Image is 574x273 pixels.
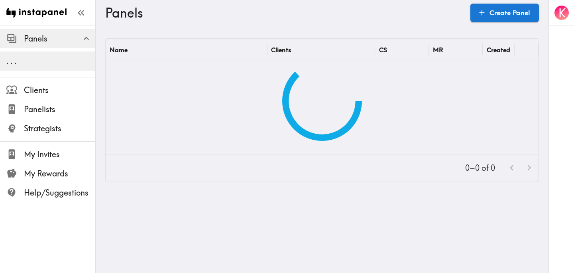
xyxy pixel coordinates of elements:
span: Panelists [24,104,95,115]
span: . [6,56,9,66]
span: Panels [24,33,95,44]
button: K [554,5,570,21]
div: Clients [271,46,291,54]
p: 0–0 of 0 [465,162,495,174]
span: Clients [24,85,95,96]
div: CS [379,46,387,54]
span: Help/Suggestions [24,187,95,198]
a: Create Panel [470,4,539,22]
span: My Rewards [24,168,95,179]
div: MR [433,46,443,54]
span: K [558,6,566,20]
span: Strategists [24,123,95,134]
span: . [10,56,13,66]
span: . [14,56,17,66]
span: My Invites [24,149,95,160]
div: Name [110,46,128,54]
div: Created [487,46,510,54]
h3: Panels [105,5,464,20]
